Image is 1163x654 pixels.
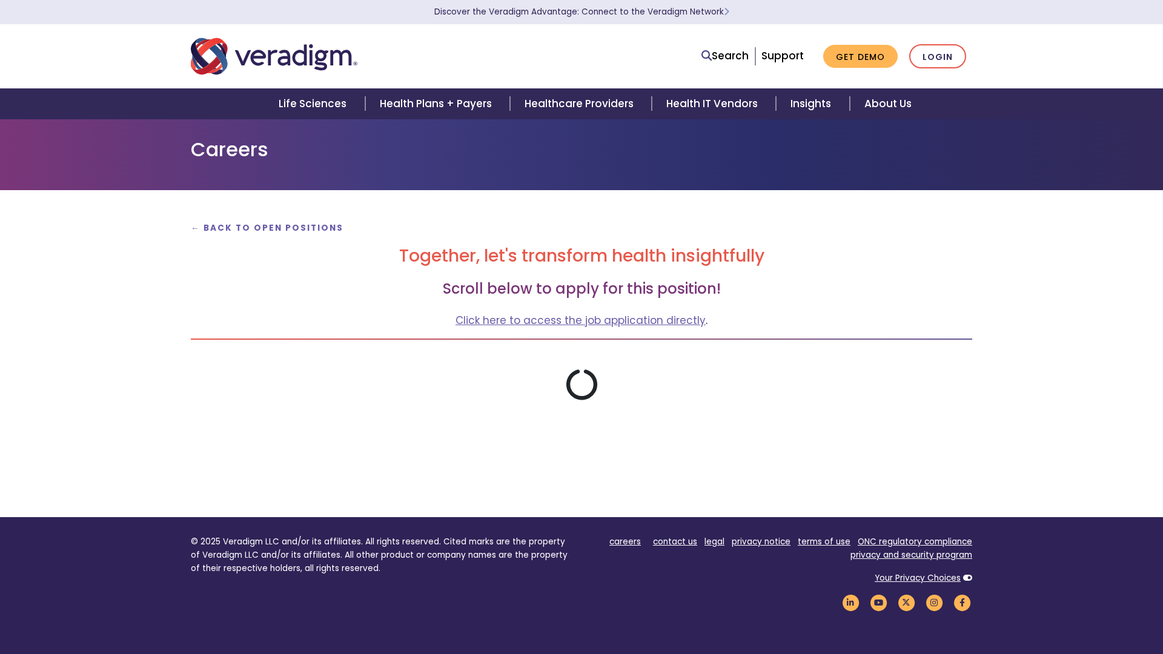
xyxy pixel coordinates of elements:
[191,246,972,266] h2: Together, let's transform health insightfully
[823,45,898,68] a: Get Demo
[704,536,724,547] a: legal
[850,88,926,119] a: About Us
[191,222,343,234] a: ← Back to Open Positions
[510,88,652,119] a: Healthcare Providers
[434,6,729,18] a: Discover the Veradigm Advantage: Connect to the Veradigm NetworkLearn More
[924,596,944,608] a: Veradigm Instagram Link
[952,596,972,608] a: Veradigm Facebook Link
[858,536,972,547] a: ONC regulatory compliance
[896,596,916,608] a: Veradigm Twitter Link
[652,88,776,119] a: Health IT Vendors
[365,88,510,119] a: Health Plans + Payers
[868,596,889,608] a: Veradigm YouTube Link
[724,6,729,18] span: Learn More
[191,36,357,76] img: Veradigm logo
[840,596,861,608] a: Veradigm LinkedIn Link
[909,44,966,69] a: Login
[875,572,961,584] a: Your Privacy Choices
[191,280,972,298] h3: Scroll below to apply for this position!
[776,88,849,119] a: Insights
[761,48,804,63] a: Support
[191,535,572,575] p: © 2025 Veradigm LLC and/or its affiliates. All rights reserved. Cited marks are the property of V...
[609,536,641,547] a: careers
[798,536,850,547] a: terms of use
[850,549,972,561] a: privacy and security program
[701,48,749,64] a: Search
[191,138,972,161] h1: Careers
[732,536,790,547] a: privacy notice
[456,313,706,328] a: Click here to access the job application directly
[264,88,365,119] a: Life Sciences
[191,312,972,329] p: .
[653,536,697,547] a: contact us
